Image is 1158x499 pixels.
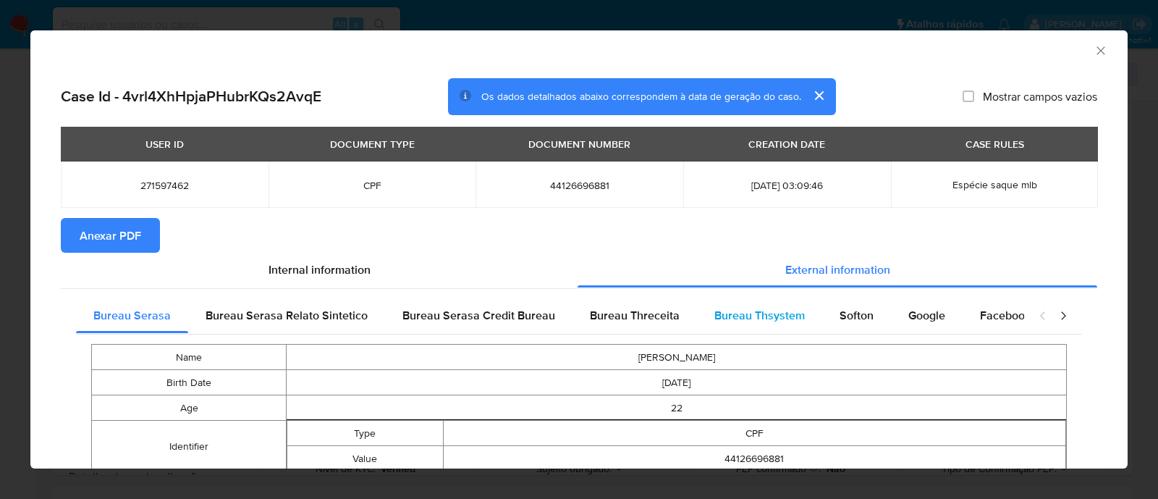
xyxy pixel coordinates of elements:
td: 22 [287,395,1067,421]
td: Type [287,421,443,446]
span: 44126696881 [493,179,666,192]
td: Value [287,446,443,471]
span: Bureau Thsystem [714,307,805,324]
span: Bureau Serasa [93,307,171,324]
span: Bureau Serasa Credit Bureau [402,307,555,324]
span: Google [908,307,945,324]
div: DOCUMENT NUMBER [520,132,639,156]
div: closure-recommendation-modal [30,30,1128,469]
h2: Case Id - 4vrl4XhHpjaPHubrKQs2AvqE [61,87,321,106]
button: Anexar PDF [61,218,160,253]
span: Mostrar campos vazios [983,89,1097,104]
button: cerrar [801,78,836,113]
span: Bureau Threceita [590,307,680,324]
span: Internal information [269,261,371,278]
div: CASE RULES [957,132,1033,156]
div: CREATION DATE [740,132,834,156]
div: DOCUMENT TYPE [321,132,423,156]
div: Detailed external info [76,298,1024,333]
span: Bureau Serasa Relato Sintetico [206,307,368,324]
span: CPF [286,179,459,192]
td: 44126696881 [443,446,1066,471]
div: USER ID [137,132,193,156]
span: [DATE] 03:09:46 [701,179,874,192]
input: Mostrar campos vazios [963,91,974,102]
span: Facebook [980,307,1031,324]
td: Birth Date [92,370,287,395]
td: CPF [443,421,1066,446]
span: Os dados detalhados abaixo correspondem à data de geração do caso. [481,89,801,104]
span: 271597462 [78,179,251,192]
td: Name [92,345,287,370]
span: External information [785,261,890,278]
span: Espécie saque mlb [952,177,1037,192]
td: [DATE] [287,370,1067,395]
div: Detailed info [61,253,1097,288]
button: Fechar a janela [1094,43,1107,56]
td: [PERSON_NAME] [287,345,1067,370]
td: Age [92,395,287,421]
td: Identifier [92,421,287,472]
span: Anexar PDF [80,219,141,251]
span: Softon [840,307,874,324]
